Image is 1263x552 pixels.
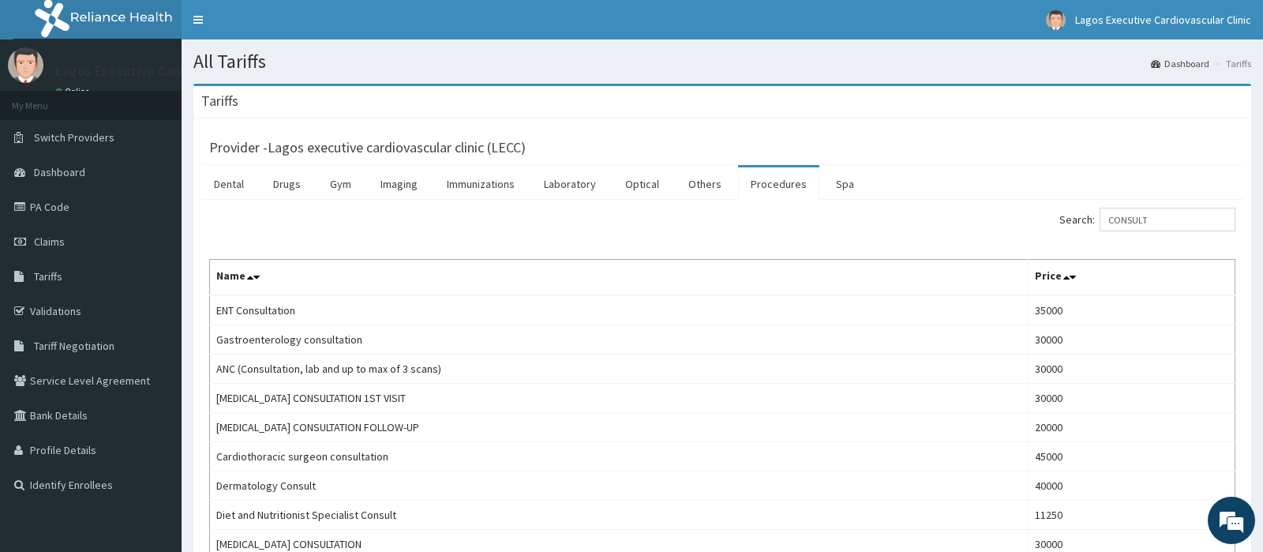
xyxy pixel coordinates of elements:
[1028,501,1235,530] td: 11250
[34,165,85,179] span: Dashboard
[210,442,1029,471] td: Cardiothoracic surgeon consultation
[1075,13,1251,27] span: Lagos Executive Cardiovascular Clinic
[209,141,526,155] h3: Provider - Lagos executive cardiovascular clinic (LECC)
[210,260,1029,296] th: Name
[1151,57,1209,70] a: Dashboard
[55,86,93,97] a: Online
[55,64,283,78] p: Lagos Executive Cardiovascular Clinic
[1028,471,1235,501] td: 40000
[1028,260,1235,296] th: Price
[34,269,62,284] span: Tariffs
[193,51,1251,72] h1: All Tariffs
[201,94,238,108] h3: Tariffs
[1028,442,1235,471] td: 45000
[823,167,867,201] a: Spa
[34,339,114,353] span: Tariff Negotiation
[260,167,313,201] a: Drugs
[613,167,672,201] a: Optical
[368,167,430,201] a: Imaging
[531,167,609,201] a: Laboratory
[1028,384,1235,413] td: 30000
[738,167,819,201] a: Procedures
[1028,325,1235,355] td: 30000
[210,384,1029,413] td: [MEDICAL_DATA] CONSULTATION 1ST VISIT
[1028,355,1235,384] td: 30000
[1028,413,1235,442] td: 20000
[92,171,218,331] span: We're online!
[1059,208,1235,231] label: Search:
[259,8,297,46] div: Minimize live chat window
[210,501,1029,530] td: Diet and Nutritionist Specialist Consult
[201,167,257,201] a: Dental
[82,88,265,109] div: Chat with us now
[8,377,301,432] textarea: Type your message and hit 'Enter'
[34,130,114,145] span: Switch Providers
[210,325,1029,355] td: Gastroenterology consultation
[34,235,65,249] span: Claims
[1028,295,1235,325] td: 35000
[29,79,64,118] img: d_794563401_company_1708531726252_794563401
[210,413,1029,442] td: [MEDICAL_DATA] CONSULTATION FOLLOW-UP
[210,471,1029,501] td: Dermatology Consult
[210,295,1029,325] td: ENT Consultation
[434,167,527,201] a: Immunizations
[1100,208,1235,231] input: Search:
[1046,10,1066,30] img: User Image
[1211,57,1251,70] li: Tariffs
[210,355,1029,384] td: ANC (Consultation, lab and up to max of 3 scans)
[317,167,364,201] a: Gym
[8,47,43,83] img: User Image
[676,167,734,201] a: Others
